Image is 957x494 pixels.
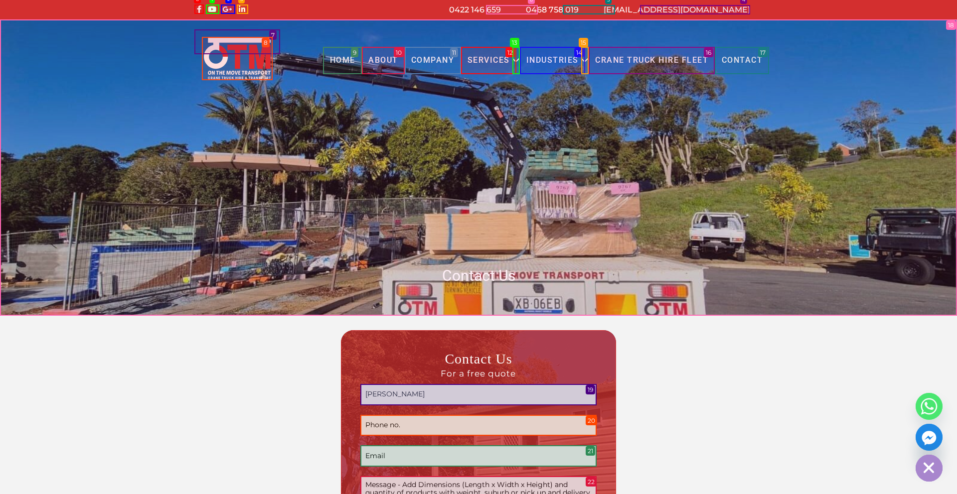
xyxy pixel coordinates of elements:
a: About [362,47,405,74]
a: Crane Truck Hire Fleet [589,47,715,74]
input: Phone no. [360,415,596,436]
span: For a free quote [360,368,596,379]
a: COMPANY [405,47,461,74]
h1: Contact Us [194,266,763,285]
a: 0468 758 019 [526,5,579,14]
a: Whatsapp [916,393,943,420]
a: Home [323,47,361,74]
a: Facebook_Messenger [916,424,943,451]
h3: Contact Us [360,350,596,379]
a: 0422 146 659 [449,5,501,14]
input: Name [360,384,596,405]
img: Otmtransport [202,37,273,80]
input: Email [360,445,596,467]
a: [EMAIL_ADDRESS][DOMAIN_NAME] [604,5,750,14]
a: Contact [715,47,769,74]
a: Services [461,47,516,74]
a: Industries [520,47,585,74]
